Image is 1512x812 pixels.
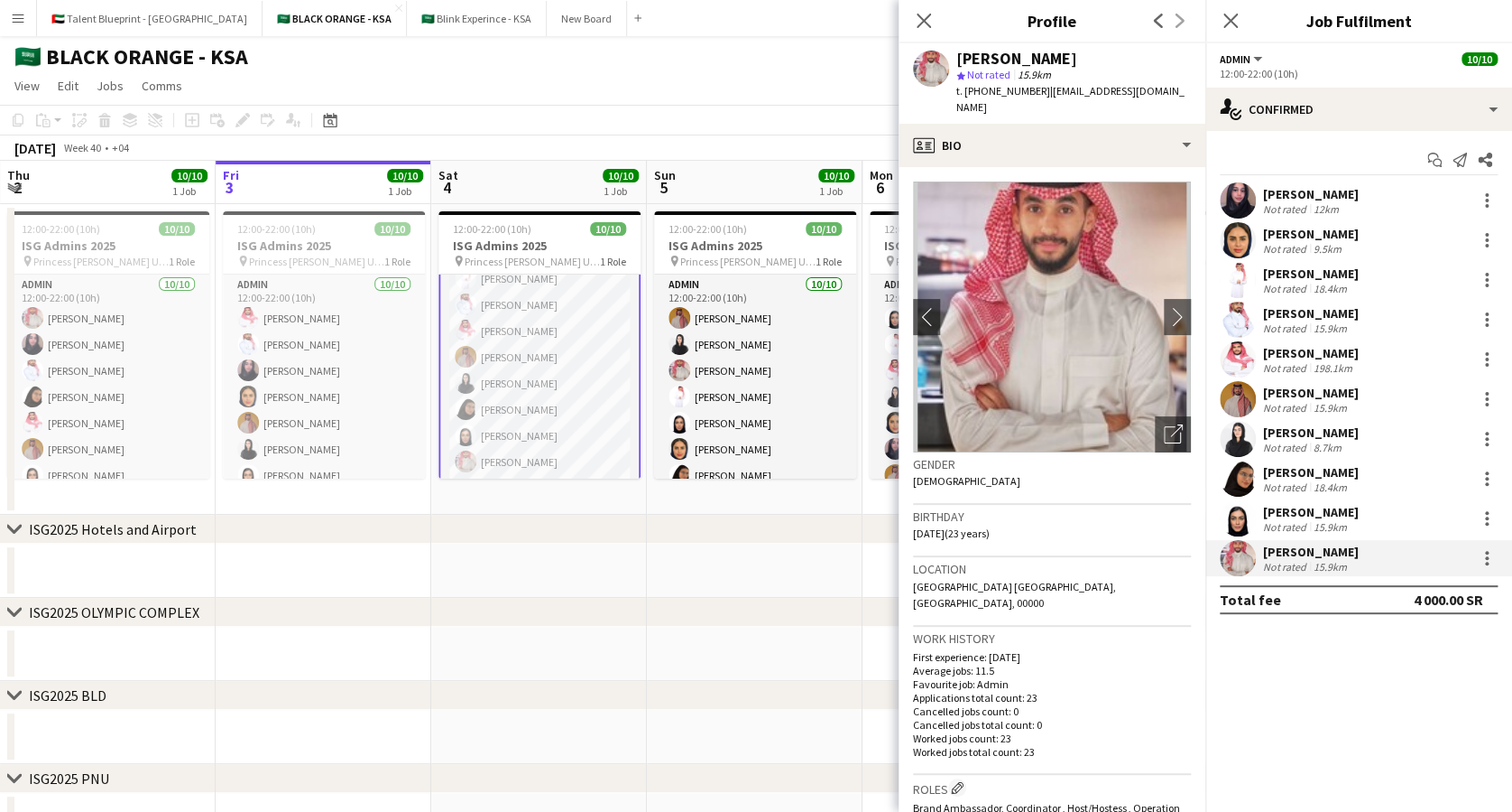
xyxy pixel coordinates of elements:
span: 10/10 [1461,52,1498,66]
app-job-card: 12:00-22:00 (10h)9/10ISG Admins 2025 Princess [PERSON_NAME] University1 RoleAdmin9/1012:00-22:00 ... [870,211,1072,479]
div: Confirmed [1205,88,1512,131]
div: ISG2025 PNU [29,770,109,788]
span: 10/10 [806,222,842,236]
h3: Location [913,561,1191,577]
h3: Birthday [913,509,1191,525]
a: Comms [134,74,189,98]
span: Princess [PERSON_NAME] University [465,255,600,268]
span: 2 [5,177,30,198]
app-card-role: Admin10/1012:00-22:00 (10h)[PERSON_NAME][PERSON_NAME][PERSON_NAME][PERSON_NAME][PERSON_NAME][PERS... [7,275,209,572]
span: 12:00-22:00 (10h) [22,222,100,236]
span: Sat [438,167,458,183]
span: 10/10 [374,222,410,236]
div: Not rated [1263,322,1310,335]
div: [PERSON_NAME] [1263,186,1359,202]
app-card-role: Admin10/1012:00-22:00 (10h)[PERSON_NAME][PERSON_NAME][PERSON_NAME][PERSON_NAME][PERSON_NAME][PERS... [654,275,856,572]
img: Crew avatar or photo [913,182,1191,453]
div: 12:00-22:00 (10h) [1220,67,1498,80]
div: 1 Job [388,184,422,198]
span: Edit [58,78,78,94]
button: 🇦🇪 Talent Blueprint - [GEOGRAPHIC_DATA] [37,1,263,36]
p: Cancelled jobs total count: 0 [913,718,1191,732]
h3: ISG Admins 2025 [7,238,209,254]
h3: Work history [913,630,1191,647]
div: +04 [112,141,129,154]
div: 12:00-22:00 (10h)10/10ISG Admins 2025 Princess [PERSON_NAME] University1 RoleAdmin10/1012:00-22:0... [654,211,856,479]
button: 🇸🇦 BLACK ORANGE - KSA [263,1,407,36]
span: 10/10 [590,222,626,236]
p: Applications total count: 23 [913,691,1191,705]
span: 4 [436,177,458,198]
span: 12:00-22:00 (10h) [237,222,316,236]
span: Admin [1220,52,1250,66]
span: 12:00-22:00 (10h) [668,222,747,236]
div: 12:00-22:00 (10h)10/10ISG Admins 2025 Princess [PERSON_NAME] University1 Role12:00-22:00 (10h)[PE... [438,211,641,479]
div: ISG2025 OLYMPIC COMPLEX [29,603,199,621]
span: Sun [654,167,676,183]
span: Princess [PERSON_NAME] University [896,255,1031,268]
div: Not rated [1263,481,1310,494]
div: [PERSON_NAME] [1263,226,1359,242]
div: Open photos pop-in [1155,416,1191,453]
span: Princess [PERSON_NAME] University [33,255,169,268]
button: New Board [547,1,627,36]
span: 5 [651,177,676,198]
div: Total fee [1220,591,1281,609]
h3: Profile [899,9,1205,33]
a: Jobs [89,74,131,98]
p: Worked jobs total count: 23 [913,745,1191,759]
h3: ISG Admins 2025 [654,238,856,254]
div: Not rated [1263,560,1310,574]
div: 15.9km [1310,401,1351,415]
span: [DATE] (23 years) [913,527,990,540]
h1: 🇸🇦 BLACK ORANGE - KSA [14,43,248,70]
div: Not rated [1263,202,1310,216]
span: 1 Role [816,255,842,268]
span: 1 Role [169,255,195,268]
div: [PERSON_NAME] [1263,504,1359,520]
span: Princess [PERSON_NAME] University [249,255,384,268]
span: View [14,78,40,94]
app-card-role: Admin9/1012:00-22:00 (10h)[PERSON_NAME][PERSON_NAME][PERSON_NAME][PERSON_NAME][PERSON_NAME][PERSO... [870,275,1072,572]
p: Cancelled jobs count: 0 [913,705,1191,718]
div: 12:00-22:00 (10h)10/10ISG Admins 2025 Princess [PERSON_NAME] University1 RoleAdmin10/1012:00-22:0... [7,211,209,479]
p: First experience: [DATE] [913,650,1191,664]
span: 3 [220,177,239,198]
span: 10/10 [159,222,195,236]
div: Not rated [1263,441,1310,454]
div: 15.9km [1310,322,1351,335]
div: [PERSON_NAME] [956,51,1077,67]
div: [PERSON_NAME] [1263,544,1359,560]
a: View [7,74,47,98]
span: 12:00-22:00 (10h) [453,222,531,236]
span: [GEOGRAPHIC_DATA] [GEOGRAPHIC_DATA], [GEOGRAPHIC_DATA], 00000 [913,580,1116,610]
p: Favourite job: Admin [913,677,1191,691]
span: 10/10 [818,169,854,182]
h3: ISG Admins 2025 [223,238,425,254]
span: 1 Role [600,255,626,268]
div: 8.7km [1310,441,1345,454]
div: 12km [1310,202,1342,216]
span: 10/10 [603,169,639,182]
div: [PERSON_NAME] [1263,266,1359,282]
span: Mon [870,167,893,183]
span: Fri [223,167,239,183]
div: [PERSON_NAME] [1263,464,1359,481]
span: 10/10 [387,169,423,182]
div: 15.9km [1310,520,1351,534]
span: Jobs [97,78,124,94]
span: Princess [PERSON_NAME] University [680,255,816,268]
div: ISG2025 Hotels and Airport [29,520,197,538]
app-card-role: 12:00-22:00 (10h)[PERSON_NAME][PERSON_NAME][PERSON_NAME][PERSON_NAME][PERSON_NAME][PERSON_NAME][P... [438,181,641,481]
p: Average jobs: 11.5 [913,664,1191,677]
div: Bio [899,124,1205,167]
div: Not rated [1263,282,1310,295]
div: Not rated [1263,361,1310,375]
div: 1 Job [604,184,638,198]
h3: ISG Admins 2025 [870,238,1072,254]
span: 12:00-22:00 (10h) [884,222,963,236]
div: 18.4km [1310,481,1351,494]
span: 1 Role [384,255,410,268]
div: 198.1km [1310,361,1356,375]
span: Comms [142,78,182,94]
